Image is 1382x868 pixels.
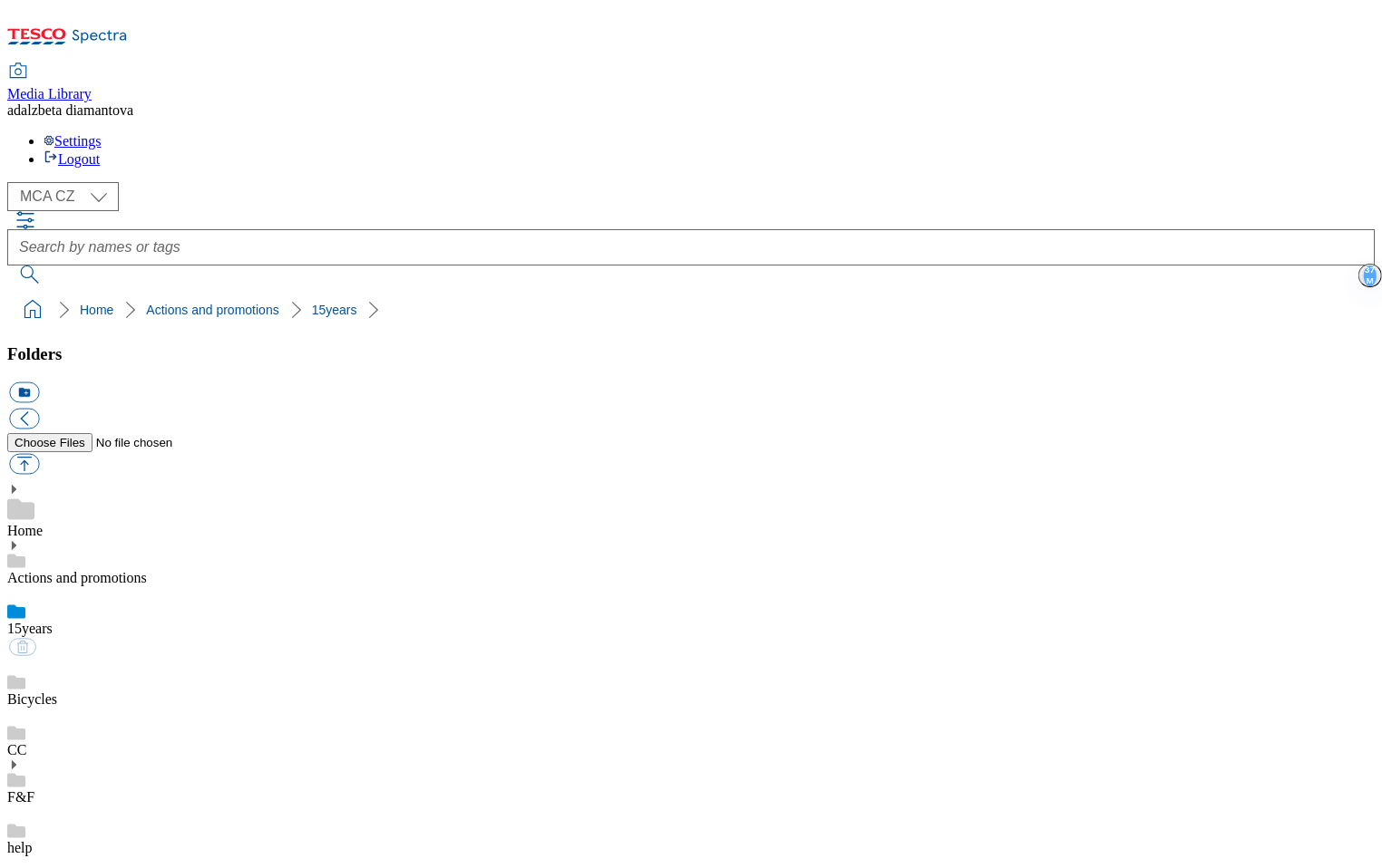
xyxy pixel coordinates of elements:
[312,303,357,317] a: 15years
[7,344,1375,364] h3: Folders
[7,691,57,707] a: Bicycles
[7,742,26,757] a: CC
[7,789,34,805] a: F&F
[7,840,33,855] a: help
[7,64,92,102] a: Media Library
[80,303,113,317] a: Home
[146,303,278,317] a: Actions and promotions
[7,86,92,101] span: Media Library
[44,133,102,149] a: Settings
[18,295,47,324] a: home
[7,570,147,585] a: Actions and promotions
[7,229,1375,265] input: Search by names or tags
[44,151,100,167] a: Logout
[7,523,43,538] a: Home
[7,293,1375,327] nav: breadcrumb
[7,102,21,118] span: ad
[21,102,133,118] span: alzbeta diamantova
[7,621,53,636] a: 15years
